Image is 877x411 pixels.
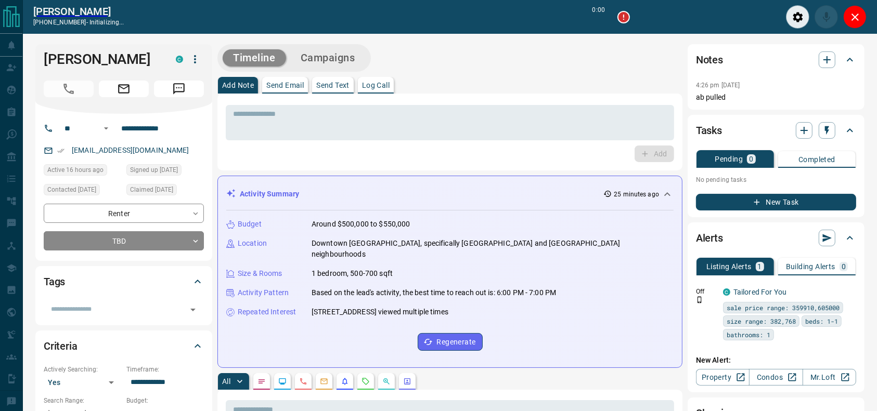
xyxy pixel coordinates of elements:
p: Budget [238,219,262,230]
a: [PERSON_NAME] [33,5,124,18]
a: Mr.Loft [803,369,856,386]
div: Sat Aug 09 2025 [126,184,204,198]
p: Downtown [GEOGRAPHIC_DATA], specifically [GEOGRAPHIC_DATA] and [GEOGRAPHIC_DATA] neighbourhoods [312,238,674,260]
p: Actively Searching: [44,365,121,374]
h2: Criteria [44,338,78,354]
p: Send Email [266,82,304,89]
div: Yes [44,374,121,391]
p: Building Alerts [786,263,835,270]
p: Completed [798,156,835,163]
div: Sat Aug 09 2025 [44,184,121,198]
p: Size & Rooms [238,268,282,279]
a: Tailored For You [733,288,786,296]
span: initializing... [89,19,124,26]
div: Audio Settings [786,5,809,29]
p: New Alert: [696,355,856,366]
p: [STREET_ADDRESS] viewed multiple times [312,307,448,317]
p: Location [238,238,267,249]
button: Campaigns [290,49,366,67]
button: Open [186,302,200,317]
p: Log Call [362,82,390,89]
p: 0:00 [592,5,605,29]
div: Sat Aug 09 2025 [126,164,204,179]
p: ab pulled [696,92,856,103]
div: Close [843,5,867,29]
span: sale price range: 359910,605000 [727,302,840,313]
h2: Tags [44,273,65,290]
svg: Emails [320,377,328,386]
p: 1 [758,263,762,270]
span: Call [44,81,94,97]
svg: Listing Alerts [341,377,349,386]
button: Timeline [223,49,286,67]
p: All [222,378,230,385]
span: Contacted [DATE] [47,184,96,195]
div: Tasks [696,118,856,143]
h1: [PERSON_NAME] [44,51,160,68]
a: Condos [749,369,803,386]
div: Criteria [44,334,204,359]
p: 1 bedroom, 500-700 sqft [312,268,393,279]
a: [EMAIL_ADDRESS][DOMAIN_NAME] [72,146,189,154]
div: condos.ca [723,288,730,296]
svg: Notes [257,377,266,386]
span: Claimed [DATE] [130,184,173,195]
svg: Calls [299,377,307,386]
div: Mute [815,5,838,29]
p: Activity Summary [240,189,299,200]
span: Message [154,81,204,97]
p: Search Range: [44,396,121,405]
button: Regenerate [418,333,483,351]
p: Timeframe: [126,365,204,374]
p: Listing Alerts [706,263,752,270]
p: Pending [715,155,743,163]
p: 0 [842,263,846,270]
div: Activity Summary25 minutes ago [226,184,674,204]
button: Open [100,122,112,135]
svg: Opportunities [382,377,391,386]
p: Off [696,287,717,296]
svg: Push Notification Only [696,296,703,303]
p: Send Text [316,82,350,89]
div: Alerts [696,226,856,250]
span: size range: 382,768 [727,316,796,326]
p: Activity Pattern [238,287,289,298]
p: Based on the lead's activity, the best time to reach out is: 6:00 PM - 7:00 PM [312,287,556,298]
div: Renter [44,204,204,223]
p: 0 [749,155,753,163]
svg: Requests [362,377,370,386]
h2: Alerts [696,230,723,246]
p: [PHONE_NUMBER] - [33,18,124,27]
p: 4:26 pm [DATE] [696,82,740,89]
div: Mon Aug 11 2025 [44,164,121,179]
p: 25 minutes ago [614,190,659,199]
button: New Task [696,194,856,210]
p: Budget: [126,396,204,405]
span: Signed up [DATE] [130,165,178,175]
div: Tags [44,269,204,294]
a: Property [696,369,750,386]
div: Notes [696,47,856,72]
span: beds: 1-1 [805,316,838,326]
span: Email [99,81,149,97]
h2: Tasks [696,122,722,139]
p: Around $500,000 to $550,000 [312,219,410,230]
svg: Lead Browsing Activity [278,377,287,386]
p: No pending tasks [696,172,856,188]
svg: Agent Actions [403,377,411,386]
h2: Notes [696,51,723,68]
svg: Email Verified [57,147,65,154]
div: condos.ca [176,56,183,63]
p: Repeated Interest [238,307,296,317]
div: TBD [44,231,204,250]
span: bathrooms: 1 [727,329,770,340]
span: Active 16 hours ago [47,165,104,175]
p: Add Note [222,82,254,89]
